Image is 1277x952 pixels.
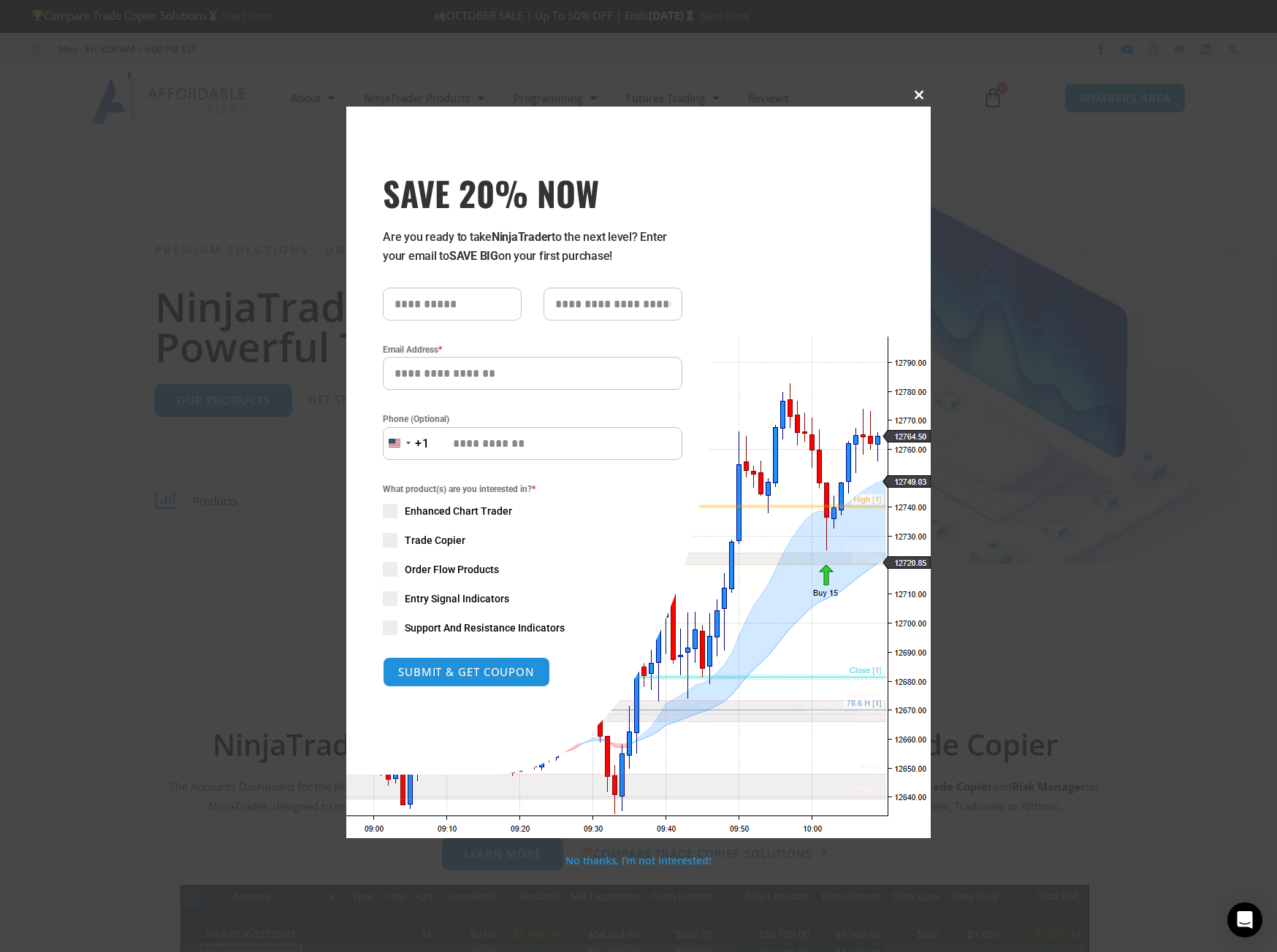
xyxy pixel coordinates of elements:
div: Open Intercom Messenger [1227,902,1262,937]
label: Enhanced Chart Trader [383,504,682,518]
label: Order Flow Products [383,562,682,577]
h3: SAVE 20% NOW [383,172,682,213]
label: Email Address [383,342,682,357]
span: What product(s) are you interested in? [383,482,682,496]
strong: SAVE BIG [449,249,498,263]
button: Selected country [383,427,430,460]
label: Trade Copier [383,533,682,548]
span: Entry Signal Indicators [405,591,509,606]
span: Enhanced Chart Trader [405,504,512,518]
span: Support And Resistance Indicators [405,621,565,635]
p: Are you ready to take to the next level? Enter your email to on your first purchase! [383,228,682,266]
strong: NinjaTrader [492,230,552,244]
a: No thanks, I’m not interested! [565,853,711,867]
span: Trade Copier [405,533,465,548]
label: Phone (Optional) [383,412,682,426]
button: SUBMIT & GET COUPON [383,657,550,687]
span: Order Flow Products [405,562,499,577]
label: Entry Signal Indicators [383,591,682,606]
div: +1 [415,434,430,453]
label: Support And Resistance Indicators [383,621,682,635]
